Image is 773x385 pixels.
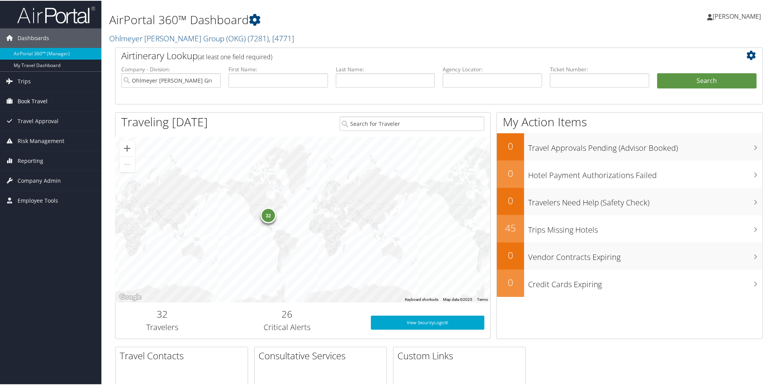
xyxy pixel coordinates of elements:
img: Google [117,291,143,302]
label: Agency Locator: [443,65,542,72]
a: 0Travel Approvals Pending (Advisor Booked) [497,132,762,160]
span: Travel Approval [18,111,59,130]
label: First Name: [229,65,328,72]
h3: Critical Alerts [215,321,359,332]
h3: Travel Approvals Pending (Advisor Booked) [528,138,762,153]
label: Ticket Number: [550,65,649,72]
a: 0Vendor Contracts Expiring [497,242,762,269]
span: [PERSON_NAME] [713,11,761,20]
a: View SecurityLogic® [371,315,484,329]
a: Open this area in Google Maps (opens a new window) [117,291,143,302]
h1: AirPortal 360™ Dashboard [109,11,549,27]
h2: 45 [497,221,524,234]
span: Reporting [18,150,43,170]
h2: Custom Links [397,348,525,362]
a: Ohlmeyer [PERSON_NAME] Group (OKG) [109,32,294,43]
h2: Airtinerary Lookup [121,48,703,62]
button: Zoom out [119,156,135,171]
span: Company Admin [18,170,61,190]
button: Keyboard shortcuts [405,296,438,302]
h3: Hotel Payment Authorizations Failed [528,165,762,180]
h2: 32 [121,307,203,320]
h2: 0 [497,139,524,152]
span: Book Travel [18,91,48,110]
h1: Traveling [DATE] [121,113,208,129]
h3: Travelers [121,321,203,332]
span: Risk Management [18,131,64,150]
h2: 0 [497,248,524,261]
h2: 0 [497,193,524,207]
h1: My Action Items [497,113,762,129]
a: 0Travelers Need Help (Safety Check) [497,187,762,214]
span: Map data ©2025 [443,297,472,301]
h3: Vendor Contracts Expiring [528,247,762,262]
a: 0Hotel Payment Authorizations Failed [497,160,762,187]
h3: Travelers Need Help (Safety Check) [528,192,762,207]
span: Trips [18,71,31,90]
label: Company - Division: [121,65,221,72]
h2: Travel Contacts [120,348,248,362]
h3: Trips Missing Hotels [528,220,762,235]
a: Terms (opens in new tab) [477,297,488,301]
span: ( 7281 ) [248,32,269,43]
h2: 0 [497,166,524,179]
h3: Credit Cards Expiring [528,274,762,289]
button: Zoom in [119,140,135,155]
a: 45Trips Missing Hotels [497,214,762,242]
a: [PERSON_NAME] [707,4,769,27]
div: 32 [261,207,276,222]
span: , [ 4771 ] [269,32,294,43]
label: Last Name: [336,65,435,72]
h2: 26 [215,307,359,320]
button: Search [657,72,757,88]
span: Dashboards [18,28,49,47]
input: Search for Traveler [340,116,484,130]
img: airportal-logo.png [17,5,95,23]
span: Employee Tools [18,190,58,210]
a: 0Credit Cards Expiring [497,269,762,296]
h2: 0 [497,275,524,288]
span: (at least one field required) [198,52,272,60]
h2: Consultative Services [259,348,386,362]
